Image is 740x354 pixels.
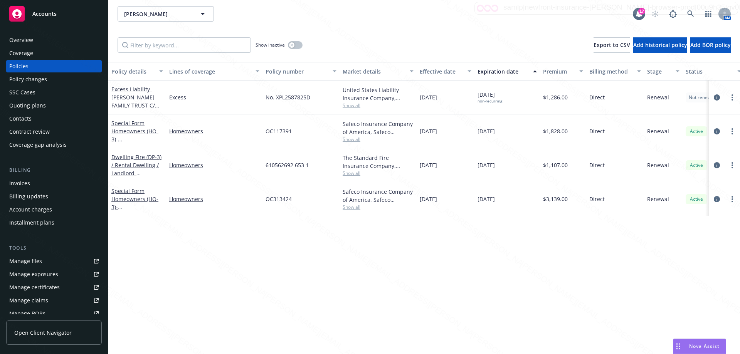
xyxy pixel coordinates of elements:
a: Manage exposures [6,268,102,280]
button: [PERSON_NAME] [118,6,214,22]
span: Active [689,128,704,135]
a: Billing updates [6,190,102,203]
a: Homeowners [169,195,259,203]
a: Dwelling Fire (DP-3) / Rental Dwelling / Landlord [111,153,161,185]
span: Open Client Navigator [14,329,72,337]
span: [DATE] [478,195,495,203]
a: Account charges [6,203,102,216]
div: Billing method [589,67,632,75]
div: Premium [543,67,575,75]
div: Manage certificates [9,281,60,294]
div: Billing updates [9,190,48,203]
span: [DATE] [420,127,437,135]
div: Policy details [111,67,155,75]
span: - [STREET_ADDRESS] [111,169,160,185]
a: circleInformation [712,195,721,204]
span: [DATE] [420,195,437,203]
a: Manage certificates [6,281,102,294]
div: Policy number [266,67,328,75]
a: Excess Liability [111,86,159,117]
div: Effective date [420,67,463,75]
span: Add historical policy [633,41,687,49]
span: $1,107.00 [543,161,568,169]
a: circleInformation [712,93,721,102]
div: Manage claims [9,294,48,307]
button: Stage [644,62,683,81]
span: Renewal [647,93,669,101]
span: $1,828.00 [543,127,568,135]
a: circleInformation [712,127,721,136]
a: Excess [169,93,259,101]
div: Account charges [9,203,52,216]
button: Add historical policy [633,37,687,53]
span: Renewal [647,195,669,203]
span: Add BOR policy [690,41,731,49]
div: Stage [647,67,671,75]
a: Policies [6,60,102,72]
span: Nova Assist [689,343,720,349]
div: 17 [638,8,645,15]
a: Contacts [6,112,102,125]
a: Switch app [701,6,716,22]
span: Direct [589,93,605,101]
a: Quoting plans [6,99,102,112]
span: Show all [343,170,414,176]
button: Nova Assist [673,339,726,354]
div: Contacts [9,112,32,125]
span: [DATE] [420,93,437,101]
a: Invoices [6,177,102,190]
button: Effective date [417,62,474,81]
span: [DATE] [420,161,437,169]
div: Invoices [9,177,30,190]
div: The Standard Fire Insurance Company, Travelers Insurance [343,154,414,170]
span: Renewal [647,127,669,135]
button: Policy number [262,62,340,81]
div: Manage files [9,255,42,267]
span: OC313424 [266,195,292,203]
div: Lines of coverage [169,67,251,75]
a: Manage BORs [6,307,102,320]
div: Tools [6,244,102,252]
span: No. XPL2587825D [266,93,310,101]
span: Export to CSV [594,41,630,49]
span: Show all [343,204,414,210]
a: Manage claims [6,294,102,307]
input: Filter by keyword... [118,37,251,53]
a: Homeowners [169,161,259,169]
a: Accounts [6,3,102,25]
div: Policies [9,60,29,72]
a: Coverage gap analysis [6,139,102,151]
span: $1,286.00 [543,93,568,101]
div: Drag to move [673,339,683,354]
div: Overview [9,34,33,46]
a: more [728,127,737,136]
div: Status [686,67,733,75]
span: [DATE] [478,127,495,135]
a: Special Form Homeowners (HO-3) [111,187,160,219]
span: Show inactive [256,42,285,48]
div: Coverage [9,47,33,59]
a: Overview [6,34,102,46]
a: Coverage [6,47,102,59]
button: Billing method [586,62,644,81]
div: non-recurring [478,99,502,104]
span: [DATE] [478,161,495,169]
span: Active [689,162,704,169]
span: 610562692 653 1 [266,161,309,169]
a: Search [683,6,698,22]
button: Expiration date [474,62,540,81]
a: Start snowing [647,6,663,22]
div: Manage exposures [9,268,58,280]
span: [DATE] [478,91,502,104]
span: Accounts [32,11,57,17]
div: SSC Cases [9,86,35,99]
span: Renewal [647,161,669,169]
div: Quoting plans [9,99,46,112]
span: Direct [589,127,605,135]
a: more [728,195,737,204]
span: [PERSON_NAME] [124,10,191,18]
span: Show all [343,136,414,143]
button: Market details [340,62,417,81]
div: Installment plans [9,216,54,229]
